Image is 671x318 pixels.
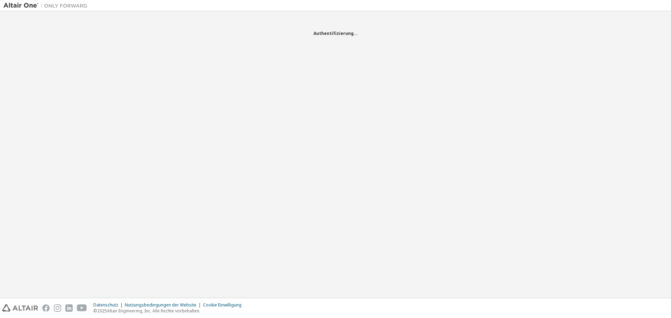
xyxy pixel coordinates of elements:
font: 2025 [97,308,107,314]
img: youtube.svg [77,304,87,312]
font: Cookie Einwilligung [203,302,241,308]
img: Altair One [3,2,91,9]
font: Nutzungsbedingungen der Website [125,302,196,308]
font: Authentifizierung... [313,30,358,36]
font: Datenschutz [93,302,118,308]
font: © [93,308,97,314]
img: altair_logo.svg [2,304,38,312]
img: instagram.svg [54,304,61,312]
img: linkedin.svg [65,304,73,312]
img: facebook.svg [42,304,50,312]
font: Altair Engineering, Inc. Alle Rechte vorbehalten. [107,308,200,314]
